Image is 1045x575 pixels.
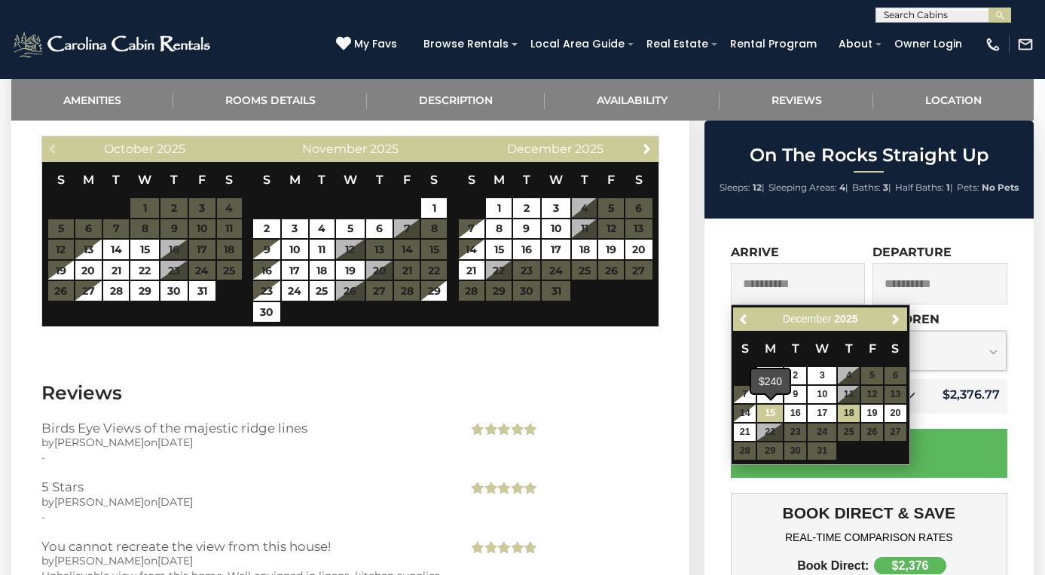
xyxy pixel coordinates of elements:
a: Location [873,79,1034,121]
li: | [895,178,953,197]
a: 1 [421,198,447,218]
a: Description [367,79,545,121]
span: Saturday [430,173,438,187]
span: Tuesday [523,173,530,187]
span: Thursday [376,173,383,187]
a: 16 [784,405,806,422]
a: 17 [542,240,571,259]
a: 19 [48,261,74,280]
a: 19 [336,261,365,280]
span: [DATE] [157,495,193,509]
span: Wednesday [549,173,563,187]
strong: 1 [946,182,950,193]
a: 5 [336,219,365,239]
a: 2 [513,198,540,218]
strong: No Pets [982,182,1019,193]
a: Next [887,310,906,329]
span: 2025 [834,313,857,325]
span: [PERSON_NAME] [54,554,144,567]
a: 10 [542,219,571,239]
img: mail-regular-white.png [1017,36,1034,53]
a: 30 [160,281,187,301]
a: 2 [253,219,280,239]
span: My Favs [354,36,397,52]
h3: Reviews [41,380,659,406]
span: October [104,142,154,156]
a: 25 [310,281,334,301]
span: November [302,142,367,156]
a: 15 [486,240,512,259]
a: 19 [598,240,624,259]
a: 29 [421,281,447,301]
a: 18 [310,261,334,280]
span: Sunday [741,341,749,356]
a: 15 [757,405,783,422]
span: [PERSON_NAME] [54,495,144,509]
a: 21 [459,261,484,280]
span: Half Baths: [895,182,944,193]
h3: Birds Eye Views of the majestic ridge lines [41,421,445,435]
a: 13 [75,240,102,259]
a: 14 [734,405,756,422]
div: by on [41,435,445,450]
a: 9 [253,240,280,259]
a: 7 [734,386,756,403]
div: $2,376 [874,557,946,574]
li: | [852,178,891,197]
a: 21 [734,424,756,441]
span: Friday [869,341,876,356]
div: - [41,509,445,525]
label: Arrive [731,245,779,259]
a: 16 [513,240,540,259]
a: 28 [103,281,129,301]
span: Previous [738,313,750,326]
a: 3 [808,367,836,384]
a: Browse Rentals [416,32,516,56]
strong: 12 [753,182,762,193]
a: 3 [282,219,308,239]
span: Saturday [635,173,643,187]
a: 14 [103,240,129,259]
span: Sunday [263,173,270,187]
span: Friday [198,173,206,187]
a: My Favs [336,36,401,53]
span: 2025 [575,142,603,156]
div: by on [41,553,445,568]
h3: BOOK DIRECT & SAVE [742,504,996,522]
a: 9 [513,219,540,239]
span: [PERSON_NAME] [54,436,144,449]
a: 27 [75,281,102,301]
h4: REAL-TIME COMPARISON RATES [742,531,996,543]
span: Sleeping Areas: [768,182,837,193]
span: Sleeps: [720,182,750,193]
span: Tuesday [112,173,120,187]
div: $240 [751,369,790,393]
a: 23 [253,281,280,301]
a: 17 [808,405,836,422]
span: 2025 [157,142,185,156]
a: 3 [542,198,571,218]
a: 18 [838,405,860,422]
img: phone-regular-white.png [985,36,1001,53]
span: [DATE] [157,554,193,567]
a: 30 [253,302,280,322]
a: Real Estate [639,32,716,56]
span: Monday [493,173,505,187]
span: 2025 [370,142,399,156]
strong: 4 [839,182,845,193]
a: Local Area Guide [523,32,632,56]
span: Next [890,313,902,326]
a: 20 [885,405,906,422]
span: Saturday [225,173,233,187]
h2: On The Rocks Straight Up [708,145,1030,165]
span: December [783,313,832,325]
span: Monday [83,173,94,187]
a: 1 [486,198,512,218]
h3: 5 Stars [41,480,445,494]
span: Tuesday [318,173,325,187]
a: 19 [861,405,883,422]
a: 22 [130,261,159,280]
a: 17 [282,261,308,280]
a: Reviews [720,79,874,121]
li: | [768,178,848,197]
